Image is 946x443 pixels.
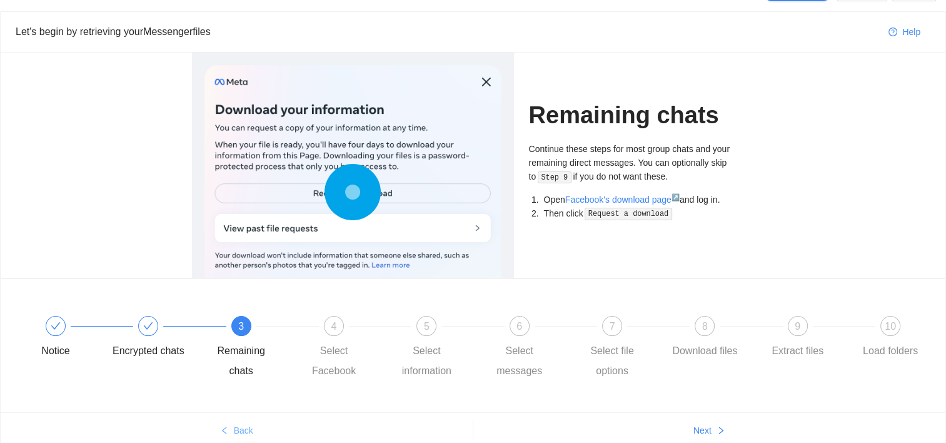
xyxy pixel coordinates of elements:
div: 5Select information [390,316,483,381]
div: 6Select messages [483,316,576,381]
div: Select information [390,341,463,381]
div: Select messages [483,341,556,381]
div: Notice [41,341,69,361]
button: Nextright [473,420,946,440]
div: Select file options [576,341,648,381]
span: left [220,426,229,436]
div: Encrypted chats [112,316,204,361]
div: 8Download files [668,316,761,361]
span: Next [693,424,712,437]
div: Download files [672,341,737,361]
div: 7Select file options [576,316,668,381]
span: check [143,321,153,331]
div: Notice [19,316,112,361]
h1: Remaining chats [529,101,755,130]
li: Then click [541,206,755,221]
a: Facebook's download page↗ [565,195,680,205]
li: Open and log in. [541,193,755,206]
span: right [717,426,725,436]
span: 8 [702,321,708,332]
span: 3 [238,321,244,332]
div: Encrypted chats [113,341,184,361]
span: 6 [516,321,522,332]
span: 5 [424,321,430,332]
span: check [51,321,61,331]
div: 10Load folders [854,316,927,361]
div: 4Select Facebook [298,316,390,381]
sup: ↗ [672,193,680,201]
div: 3Remaining chats [205,316,298,381]
button: question-circleHelp [878,22,930,42]
div: Extract files [772,341,823,361]
div: Remaining chats [205,341,278,381]
div: 9Extract files [762,316,854,361]
span: Back [234,424,253,437]
span: 4 [331,321,337,332]
code: Request a download [585,208,672,220]
div: Load folders [863,341,918,361]
p: Continue these steps for most group chats and your remaining direct messages. You can optionally ... [529,142,755,184]
div: Let's begin by retrieving your Messenger files [16,24,878,39]
code: Step 9 [538,171,571,184]
span: question-circle [888,28,897,38]
span: 7 [610,321,615,332]
button: leftBack [1,420,473,440]
span: 10 [885,321,896,332]
div: Select Facebook [298,341,370,381]
span: 9 [795,321,800,332]
span: Help [902,25,920,39]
